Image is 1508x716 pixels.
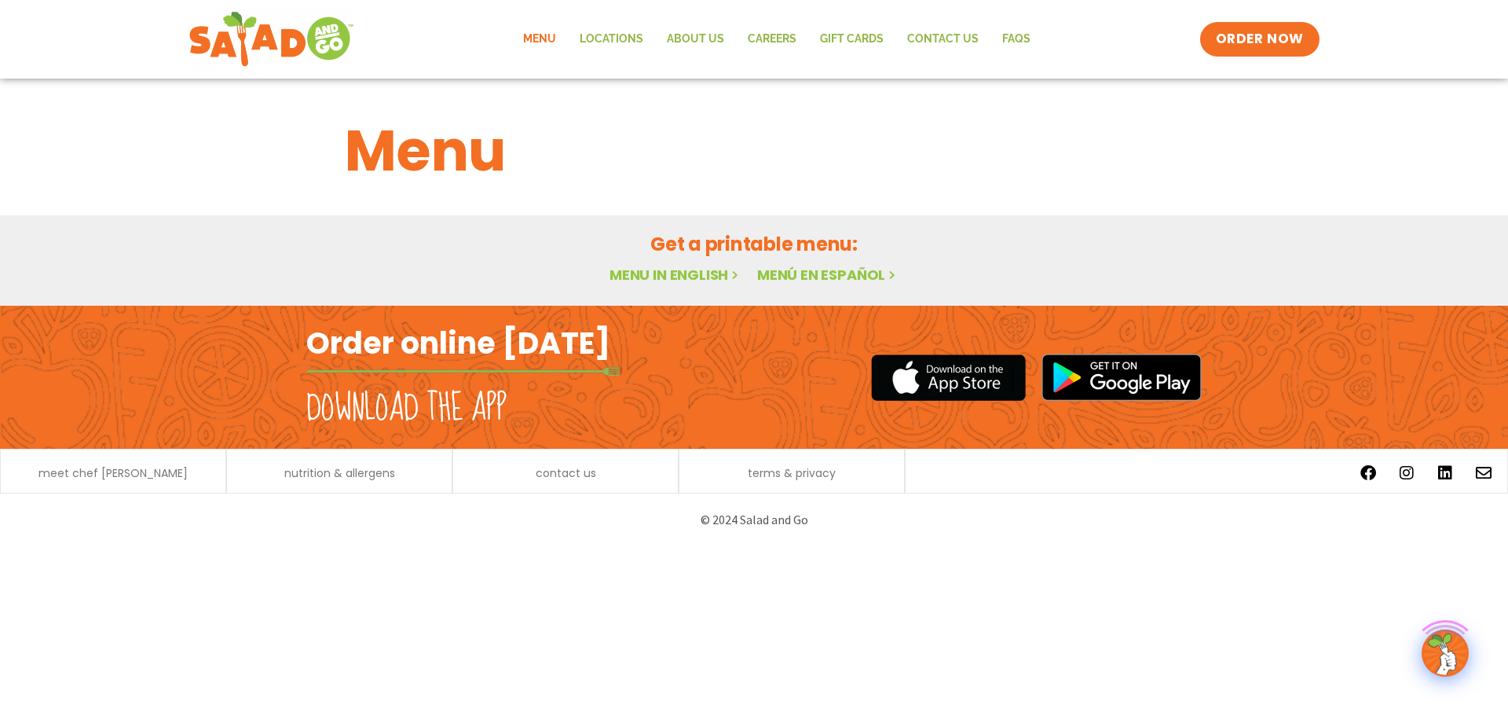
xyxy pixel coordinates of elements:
a: terms & privacy [748,468,836,479]
a: Menú en español [757,265,899,285]
p: © 2024 Salad and Go [314,509,1194,531]
a: Menu [511,21,568,57]
a: ORDER NOW [1200,22,1319,57]
span: ORDER NOW [1216,30,1304,49]
a: About Us [655,21,736,57]
img: fork [306,367,620,376]
a: Menu in English [609,265,741,285]
a: contact us [536,468,596,479]
h1: Menu [345,108,1163,193]
nav: Menu [511,21,1042,57]
a: Contact Us [895,21,990,57]
img: google_play [1041,354,1202,401]
a: Locations [568,21,655,57]
a: Careers [736,21,808,57]
h2: Order online [DATE] [306,324,610,362]
img: new-SAG-logo-768×292 [188,8,354,71]
h2: Download the app [306,387,507,431]
a: GIFT CARDS [808,21,895,57]
a: nutrition & allergens [284,468,395,479]
img: appstore [871,352,1026,403]
a: FAQs [990,21,1042,57]
a: meet chef [PERSON_NAME] [38,468,188,479]
h2: Get a printable menu: [345,230,1163,258]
